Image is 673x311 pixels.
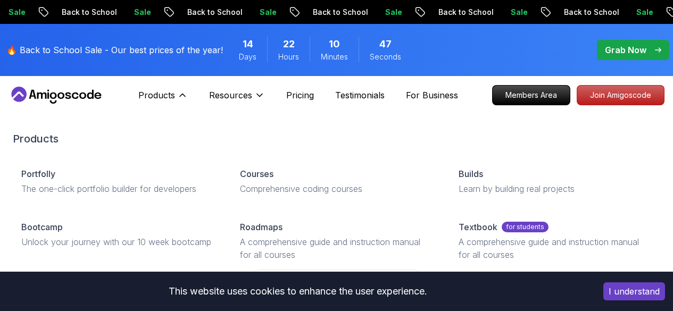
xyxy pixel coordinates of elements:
p: Builds [459,167,483,180]
p: Bootcamp [21,221,63,233]
a: BootcampUnlock your journey with our 10 week bootcamp [13,212,223,257]
span: Days [239,52,256,62]
p: Back to School [165,7,238,18]
p: Portfolly [21,167,55,180]
p: Courses [240,167,273,180]
span: Seconds [370,52,401,62]
a: CoursesComprehensive coding courses [231,159,442,204]
p: A comprehensive guide and instruction manual for all courses [459,236,652,261]
p: Roadmaps [240,221,283,233]
p: Comprehensive coding courses [240,182,433,195]
button: Resources [209,89,265,110]
a: For Business [406,89,458,102]
a: RoadmapsA comprehensive guide and instruction manual for all courses [231,212,442,270]
p: for students [502,222,549,232]
a: Textbookfor studentsA comprehensive guide and instruction manual for all courses [450,212,660,270]
p: Back to School [291,7,363,18]
p: Join Amigoscode [577,86,664,105]
p: Unlock your journey with our 10 week bootcamp [21,236,214,248]
span: 22 Hours [283,37,295,52]
div: This website uses cookies to enhance the user experience. [8,280,587,303]
p: Back to School [417,7,489,18]
p: Members Area [493,86,570,105]
a: PortfollyThe one-click portfolio builder for developers [13,159,223,204]
a: Testimonials [335,89,385,102]
p: Sale [112,7,146,18]
span: 47 Seconds [379,37,392,52]
span: Minutes [321,52,348,62]
a: Join Amigoscode [577,85,664,105]
p: A comprehensive guide and instruction manual for all courses [240,236,433,261]
span: 14 Days [243,37,253,52]
p: Textbook [459,221,497,233]
p: The one-click portfolio builder for developers [21,182,214,195]
a: Pricing [286,89,314,102]
p: 🔥 Back to School Sale - Our best prices of the year! [6,44,223,56]
p: Resources [209,89,252,102]
p: Sale [363,7,397,18]
p: Back to School [40,7,112,18]
p: Grab Now [605,44,646,56]
p: Learn by building real projects [459,182,652,195]
p: Sale [238,7,272,18]
a: BuildsLearn by building real projects [450,159,660,204]
h2: Products [13,131,660,146]
p: Back to School [542,7,614,18]
a: Members Area [492,85,570,105]
span: Hours [278,52,299,62]
p: Products [138,89,175,102]
button: Accept cookies [603,282,665,300]
span: 10 Minutes [329,37,340,52]
p: Sale [614,7,649,18]
p: Sale [489,7,523,18]
button: Products [138,89,188,110]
